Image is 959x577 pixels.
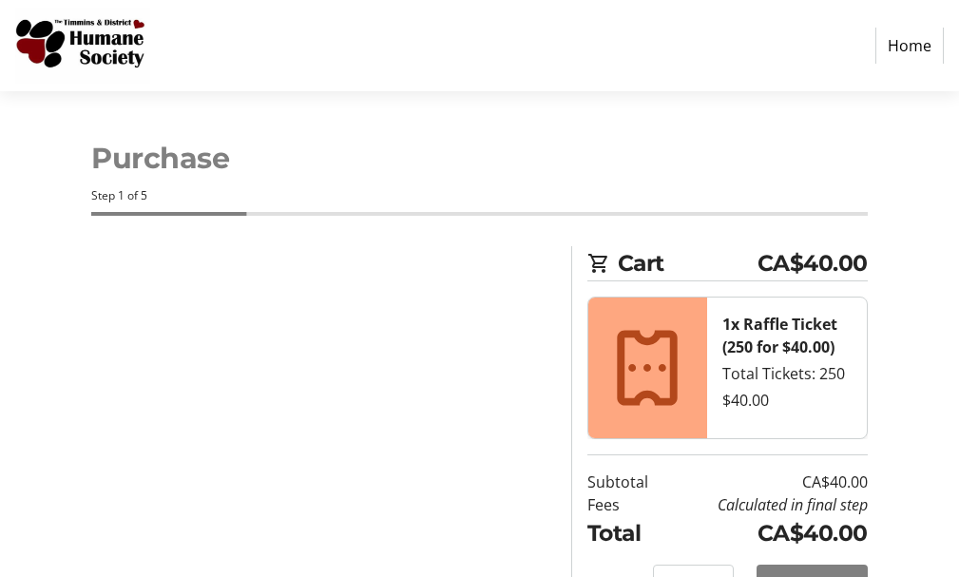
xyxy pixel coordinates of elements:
td: CA$40.00 [668,516,868,549]
td: Subtotal [587,471,668,493]
a: Home [875,28,944,64]
h1: Purchase [91,137,868,180]
strong: 1x Raffle Ticket (250 for $40.00) [722,314,837,357]
td: Fees [587,493,668,516]
td: Calculated in final step [668,493,868,516]
span: CA$40.00 [758,246,868,279]
td: CA$40.00 [668,471,868,493]
div: Step 1 of 5 [91,187,868,204]
div: $40.00 [722,389,852,412]
img: Timmins and District Humane Society's Logo [15,8,150,84]
span: Cart [618,246,758,279]
div: Total Tickets: 250 [722,362,852,385]
td: Total [587,516,668,549]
